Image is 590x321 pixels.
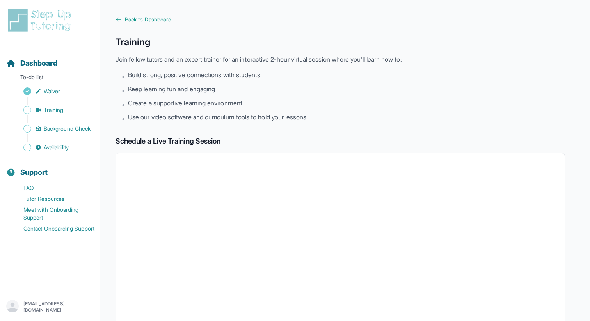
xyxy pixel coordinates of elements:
[44,87,60,95] span: Waiver
[20,167,48,178] span: Support
[116,136,565,147] h2: Schedule a Live Training Session
[6,142,100,153] a: Availability
[44,125,91,133] span: Background Check
[122,86,125,95] span: •
[128,84,215,94] span: Keep learning fun and engaging
[116,55,565,64] p: Join fellow tutors and an expert trainer for an interactive 2-hour virtual session where you'll l...
[125,16,171,23] span: Back to Dashboard
[44,106,64,114] span: Training
[128,70,260,80] span: Build strong, positive connections with students
[3,154,96,181] button: Support
[6,123,100,134] a: Background Check
[122,100,125,109] span: •
[128,98,242,108] span: Create a supportive learning environment
[6,183,100,193] a: FAQ
[116,36,565,48] h1: Training
[116,16,565,23] a: Back to Dashboard
[3,73,96,84] p: To-do list
[6,105,100,115] a: Training
[6,8,76,33] img: logo
[6,204,100,223] a: Meet with Onboarding Support
[122,114,125,123] span: •
[20,58,57,69] span: Dashboard
[122,72,125,81] span: •
[44,144,69,151] span: Availability
[6,58,57,69] a: Dashboard
[23,301,93,313] p: [EMAIL_ADDRESS][DOMAIN_NAME]
[128,112,306,122] span: Use our video software and curriculum tools to hold your lessons
[6,193,100,204] a: Tutor Resources
[6,86,100,97] a: Waiver
[6,300,93,314] button: [EMAIL_ADDRESS][DOMAIN_NAME]
[3,45,96,72] button: Dashboard
[6,223,100,234] a: Contact Onboarding Support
